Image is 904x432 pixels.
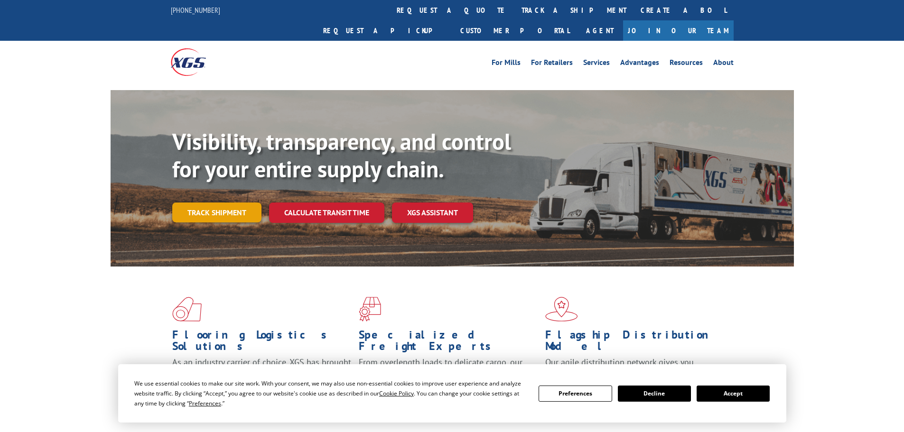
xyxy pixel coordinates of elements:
[171,5,220,15] a: [PHONE_NUMBER]
[577,20,623,41] a: Agent
[392,202,473,223] a: XGS ASSISTANT
[172,127,511,184] b: Visibility, transparency, and control for your entire supply chain.
[359,329,538,357] h1: Specialized Freight Experts
[269,202,384,223] a: Calculate transit time
[172,329,352,357] h1: Flooring Logistics Solutions
[620,59,659,69] a: Advantages
[545,329,725,357] h1: Flagship Distribution Model
[118,364,786,423] div: Cookie Consent Prompt
[583,59,610,69] a: Services
[453,20,577,41] a: Customer Portal
[134,378,527,408] div: We use essential cookies to make our site work. With your consent, we may also use non-essential ...
[697,386,770,402] button: Accept
[379,389,414,397] span: Cookie Policy
[359,357,538,399] p: From overlength loads to delicate cargo, our experienced staff knows the best way to move your fr...
[492,59,521,69] a: For Mills
[189,399,221,407] span: Preferences
[172,357,351,390] span: As an industry carrier of choice, XGS has brought innovation and dedication to flooring logistics...
[618,386,691,402] button: Decline
[172,202,261,222] a: Track shipment
[545,297,578,322] img: xgs-icon-flagship-distribution-model-red
[545,357,720,379] span: Our agile distribution network gives you nationwide inventory management on demand.
[670,59,703,69] a: Resources
[359,297,381,322] img: xgs-icon-focused-on-flooring-red
[623,20,734,41] a: Join Our Team
[539,386,612,402] button: Preferences
[172,297,202,322] img: xgs-icon-total-supply-chain-intelligence-red
[316,20,453,41] a: Request a pickup
[713,59,734,69] a: About
[531,59,573,69] a: For Retailers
